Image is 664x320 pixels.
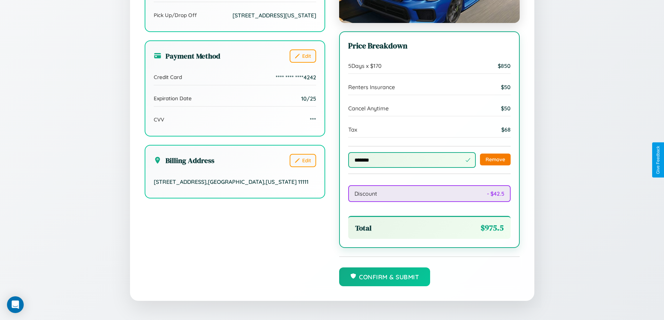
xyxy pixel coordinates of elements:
[301,95,316,102] span: 10/25
[355,223,372,233] span: Total
[154,155,214,165] h3: Billing Address
[348,62,382,69] span: 5 Days x $ 170
[480,154,511,165] button: Remove
[154,51,220,61] h3: Payment Method
[154,12,197,18] span: Pick Up/Drop Off
[154,178,308,185] span: [STREET_ADDRESS] , [GEOGRAPHIC_DATA] , [US_STATE] 11111
[339,267,430,286] button: Confirm & Submit
[7,296,24,313] div: Open Intercom Messenger
[501,105,511,112] span: $ 50
[487,190,504,197] span: - $ 42.5
[232,12,316,19] span: [STREET_ADDRESS][US_STATE]
[656,146,661,174] div: Give Feedback
[498,62,511,69] span: $ 850
[348,105,389,112] span: Cancel Anytime
[501,126,511,133] span: $ 68
[154,74,182,80] span: Credit Card
[354,190,377,197] span: Discount
[154,116,164,123] span: CVV
[348,84,395,91] span: Renters Insurance
[290,49,316,63] button: Edit
[501,84,511,91] span: $ 50
[290,154,316,167] button: Edit
[481,223,504,233] span: $ 975.5
[348,126,357,133] span: Tax
[348,40,511,51] h3: Price Breakdown
[154,95,192,102] span: Expiration Date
